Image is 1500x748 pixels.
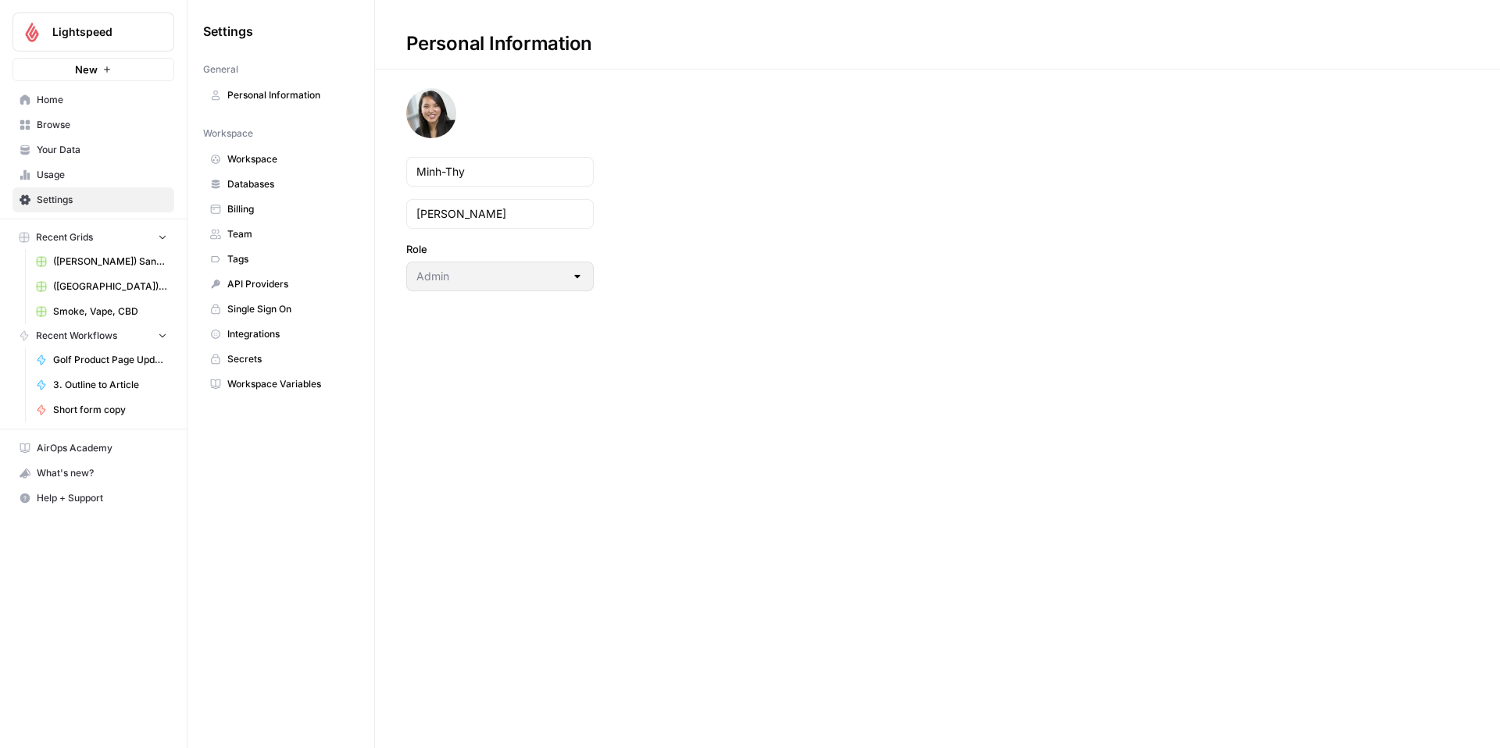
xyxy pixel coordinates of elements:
[12,58,174,81] button: New
[29,274,174,299] a: ([GEOGRAPHIC_DATA]) [DEMOGRAPHIC_DATA] - Generate Articles
[227,177,352,191] span: Databases
[13,461,173,485] div: What's new?
[12,461,174,486] button: What's new?
[53,305,167,319] span: Smoke, Vape, CBD
[12,436,174,461] a: AirOps Academy
[12,162,174,187] a: Usage
[29,299,174,324] a: Smoke, Vape, CBD
[227,227,352,241] span: Team
[37,491,167,505] span: Help + Support
[53,378,167,392] span: 3. Outline to Article
[12,187,174,212] a: Settings
[203,297,359,322] a: Single Sign On
[227,377,352,391] span: Workspace Variables
[203,322,359,347] a: Integrations
[203,22,253,41] span: Settings
[227,88,352,102] span: Personal Information
[203,222,359,247] a: Team
[29,397,174,422] a: Short form copy
[29,372,174,397] a: 3. Outline to Article
[203,147,359,172] a: Workspace
[75,62,98,77] span: New
[29,347,174,372] a: Golf Product Page Update
[53,255,167,269] span: ([PERSON_NAME]) Sandbox
[203,83,359,108] a: Personal Information
[203,347,359,372] a: Secrets
[37,143,167,157] span: Your Data
[203,272,359,297] a: API Providers
[227,302,352,316] span: Single Sign On
[37,193,167,207] span: Settings
[53,280,167,294] span: ([GEOGRAPHIC_DATA]) [DEMOGRAPHIC_DATA] - Generate Articles
[37,168,167,182] span: Usage
[12,226,174,249] button: Recent Grids
[227,352,352,366] span: Secrets
[203,126,253,141] span: Workspace
[37,118,167,132] span: Browse
[406,88,456,138] img: avatar
[37,93,167,107] span: Home
[406,241,594,257] label: Role
[12,137,174,162] a: Your Data
[18,18,46,46] img: Lightspeed Logo
[227,277,352,291] span: API Providers
[227,327,352,341] span: Integrations
[37,441,167,455] span: AirOps Academy
[53,403,167,417] span: Short form copy
[227,252,352,266] span: Tags
[227,202,352,216] span: Billing
[29,249,174,274] a: ([PERSON_NAME]) Sandbox
[12,324,174,347] button: Recent Workflows
[12,112,174,137] a: Browse
[375,31,623,56] div: Personal Information
[12,87,174,112] a: Home
[36,329,117,343] span: Recent Workflows
[203,197,359,222] a: Billing
[203,62,238,77] span: General
[12,486,174,511] button: Help + Support
[52,24,147,40] span: Lightspeed
[12,12,174,52] button: Workspace: Lightspeed
[203,372,359,397] a: Workspace Variables
[203,247,359,272] a: Tags
[36,230,93,244] span: Recent Grids
[227,152,352,166] span: Workspace
[53,353,167,367] span: Golf Product Page Update
[203,172,359,197] a: Databases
